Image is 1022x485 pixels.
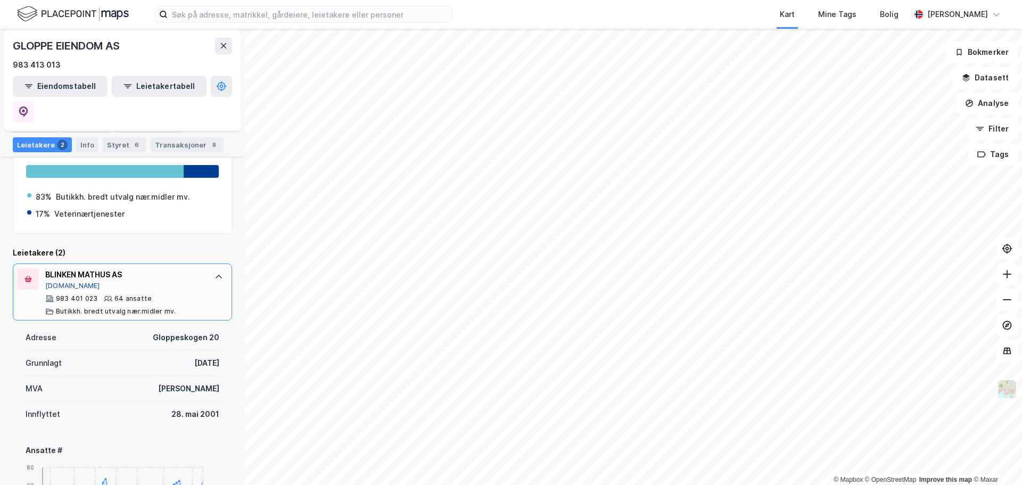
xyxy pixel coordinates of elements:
[36,191,52,203] div: 83%
[956,93,1018,114] button: Analyse
[54,208,125,220] div: Veterinærtjenester
[56,191,190,203] div: Butikkh. bredt utvalg nær.midler mv.
[36,208,50,220] div: 17%
[927,8,988,21] div: [PERSON_NAME]
[171,408,219,421] div: 28. mai 2001
[26,444,219,457] div: Ansatte #
[26,357,62,369] div: Grunnlagt
[865,476,917,483] a: OpenStreetMap
[26,331,56,344] div: Adresse
[168,6,452,22] input: Søk på adresse, matrikkel, gårdeiere, leietakere eller personer
[57,139,68,150] div: 2
[56,294,97,303] div: 983 401 023
[818,8,856,21] div: Mine Tags
[56,307,176,316] div: Butikkh. bredt utvalg nær.midler mv.
[967,118,1018,139] button: Filter
[968,144,1018,165] button: Tags
[112,76,207,97] button: Leietakertabell
[45,282,100,290] button: [DOMAIN_NAME]
[919,476,972,483] a: Improve this map
[880,8,899,21] div: Bolig
[13,137,72,152] div: Leietakere
[151,137,224,152] div: Transaksjoner
[13,76,108,97] button: Eiendomstabell
[194,357,219,369] div: [DATE]
[834,476,863,483] a: Mapbox
[27,464,34,471] tspan: 80
[26,408,60,421] div: Innflyttet
[45,268,204,281] div: BLINKEN MATHUS AS
[131,139,142,150] div: 6
[114,294,152,303] div: 64 ansatte
[953,67,1018,88] button: Datasett
[13,37,122,54] div: GLOPPE EIENDOM AS
[969,434,1022,485] iframe: Chat Widget
[13,246,232,259] div: Leietakere (2)
[780,8,795,21] div: Kart
[209,139,219,150] div: 8
[153,331,219,344] div: Gloppeskogen 20
[969,434,1022,485] div: Kontrollprogram for chat
[997,379,1017,399] img: Z
[17,5,129,23] img: logo.f888ab2527a4732fd821a326f86c7f29.svg
[76,137,98,152] div: Info
[946,42,1018,63] button: Bokmerker
[13,59,61,71] div: 983 413 013
[158,382,219,395] div: [PERSON_NAME]
[103,137,146,152] div: Styret
[26,382,43,395] div: MVA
